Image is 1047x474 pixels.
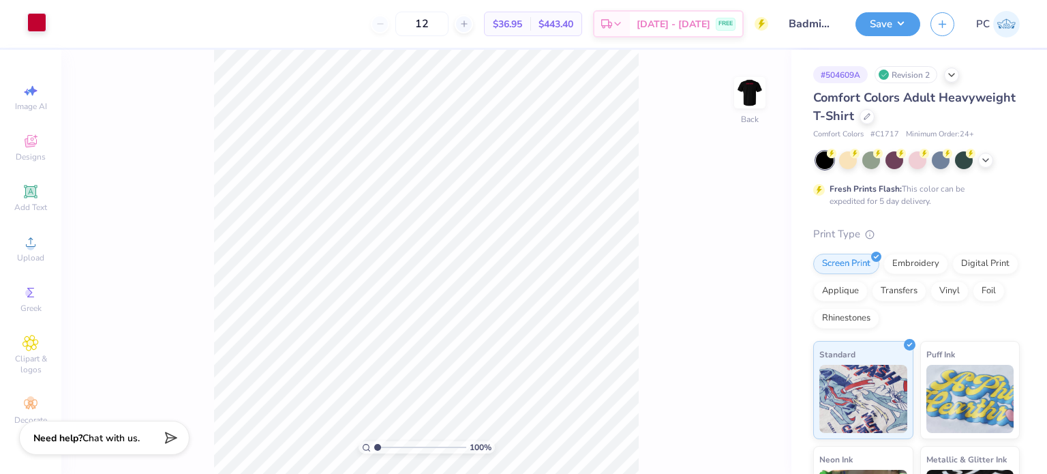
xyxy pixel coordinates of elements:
[819,347,855,361] span: Standard
[493,17,522,31] span: $36.95
[14,202,47,213] span: Add Text
[872,281,926,301] div: Transfers
[813,226,1020,242] div: Print Type
[741,113,759,125] div: Back
[973,281,1005,301] div: Foil
[33,432,82,445] strong: Need help?
[637,17,710,31] span: [DATE] - [DATE]
[993,11,1020,38] img: Priyanka Choudhary
[830,183,997,207] div: This color can be expedited for 5 day delivery.
[813,308,879,329] div: Rhinestones
[20,303,42,314] span: Greek
[395,12,449,36] input: – –
[778,10,845,38] input: Untitled Design
[926,452,1007,466] span: Metallic & Glitter Ink
[819,452,853,466] span: Neon Ink
[976,16,990,32] span: PC
[813,89,1016,124] span: Comfort Colors Adult Heavyweight T-Shirt
[16,151,46,162] span: Designs
[976,11,1020,38] a: PC
[718,19,733,29] span: FREE
[14,415,47,426] span: Decorate
[926,365,1014,433] img: Puff Ink
[813,129,864,140] span: Comfort Colors
[7,353,55,375] span: Clipart & logos
[82,432,140,445] span: Chat with us.
[952,254,1018,274] div: Digital Print
[813,254,879,274] div: Screen Print
[819,365,907,433] img: Standard
[883,254,948,274] div: Embroidery
[926,347,955,361] span: Puff Ink
[813,66,868,83] div: # 504609A
[538,17,573,31] span: $443.40
[813,281,868,301] div: Applique
[906,129,974,140] span: Minimum Order: 24 +
[15,101,47,112] span: Image AI
[17,252,44,263] span: Upload
[855,12,920,36] button: Save
[470,441,491,454] span: 100 %
[930,281,969,301] div: Vinyl
[870,129,899,140] span: # C1717
[830,183,902,194] strong: Fresh Prints Flash:
[875,66,937,83] div: Revision 2
[736,79,763,106] img: Back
